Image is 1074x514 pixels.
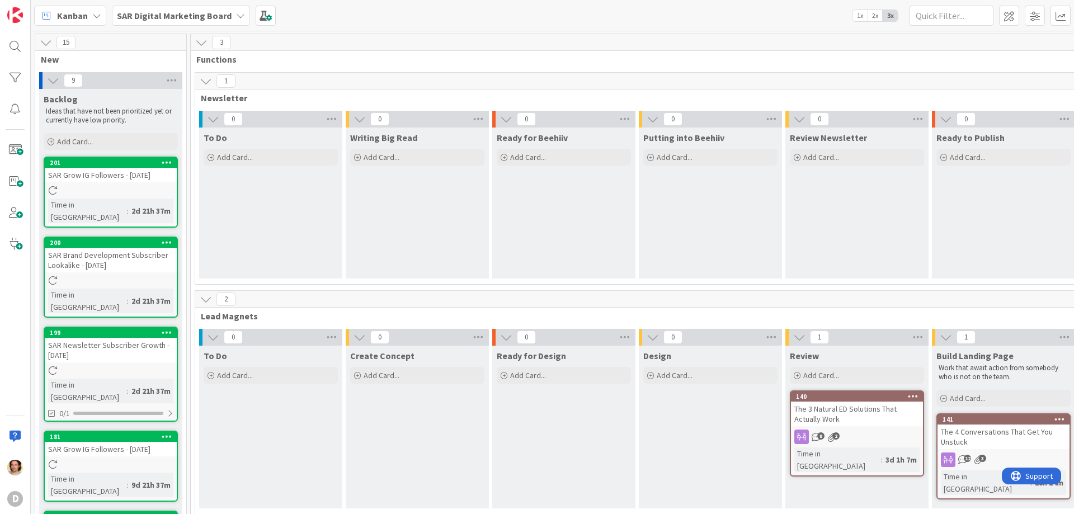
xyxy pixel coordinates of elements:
div: 141 [943,416,1070,423]
span: Add Card... [217,152,253,162]
span: Ready for Design [497,350,566,361]
div: 140The 3 Natural ED Solutions That Actually Work [791,392,923,426]
span: Kanban [57,9,88,22]
div: Time in [GEOGRAPHIC_DATA] [794,447,881,472]
img: Visit kanbanzone.com [7,7,23,23]
div: 2d 21h 37m [129,385,173,397]
span: 0 [224,331,243,344]
span: Build Landing Page [936,350,1014,361]
div: 199 [50,329,177,337]
span: 1 [810,331,829,344]
span: Create Concept [350,350,414,361]
span: Putting into Beehiiv [643,132,724,143]
span: Ready for Beehiiv [497,132,568,143]
span: Add Card... [364,152,399,162]
span: 1 [216,74,235,88]
span: Add Card... [803,152,839,162]
span: 0 [370,331,389,344]
span: 3 [212,36,231,49]
div: 2d 21h 37m [129,205,173,217]
span: Ideas that have not been prioritized yet or currently have low priority. [46,106,173,125]
span: Review [790,350,819,361]
div: Time in [GEOGRAPHIC_DATA] [48,473,127,497]
span: 0 [517,331,536,344]
div: Time in [GEOGRAPHIC_DATA] [48,379,127,403]
span: Add Card... [510,152,546,162]
b: SAR Digital Marketing Board [117,10,232,21]
span: 3 [979,455,986,462]
div: 3d 1h 7m [883,454,920,466]
div: The 4 Conversations That Get You Unstuck [938,425,1070,449]
span: Add Card... [950,152,986,162]
div: 141 [938,414,1070,425]
span: Add Card... [217,370,253,380]
span: Design [643,350,671,361]
span: Ready to Publish [936,132,1005,143]
div: 181 [50,433,177,441]
span: : [881,454,883,466]
span: 2 [216,293,235,306]
span: 0 [224,112,243,126]
span: 3x [883,10,898,21]
span: 0 [370,112,389,126]
span: Work that await action from somebody who is not on the team. [939,363,1060,381]
div: 200SAR Brand Development Subscriber Lookalike - [DATE] [45,238,177,272]
span: Writing Big Read [350,132,417,143]
span: 2x [868,10,883,21]
span: 2 [832,432,840,440]
span: Review Newsletter [790,132,867,143]
span: : [127,295,129,307]
div: 140 [796,393,923,400]
span: 0/1 [59,408,70,419]
span: Add Card... [803,370,839,380]
span: : [127,385,129,397]
span: 1 [957,331,976,344]
span: 12 [964,455,971,462]
span: 0 [663,331,682,344]
span: Support [23,2,51,15]
div: The 3 Natural ED Solutions That Actually Work [791,402,923,426]
div: 181 [45,432,177,442]
div: 199 [45,328,177,338]
div: 201SAR Grow IG Followers - [DATE] [45,158,177,182]
span: 1x [852,10,868,21]
div: 2d 21h 37m [129,295,173,307]
div: Time in [GEOGRAPHIC_DATA] [48,199,127,223]
div: SAR Brand Development Subscriber Lookalike - [DATE] [45,248,177,272]
span: New [41,54,172,65]
span: Add Card... [950,393,986,403]
span: To Do [204,132,227,143]
span: 0 [517,112,536,126]
div: SAR Grow IG Followers - [DATE] [45,168,177,182]
span: : [127,479,129,491]
div: 141The 4 Conversations That Get You Unstuck [938,414,1070,449]
div: SAR Grow IG Followers - [DATE] [45,442,177,456]
div: D [7,491,23,507]
span: 0 [810,112,829,126]
span: To Do [204,350,227,361]
div: 201 [45,158,177,168]
div: 201 [50,159,177,167]
span: 8 [817,432,825,440]
span: 0 [957,112,976,126]
div: SAR Newsletter Subscriber Growth - [DATE] [45,338,177,362]
div: 9d 21h 37m [129,479,173,491]
span: Add Card... [364,370,399,380]
img: EC [7,460,23,475]
div: 200 [45,238,177,248]
input: Quick Filter... [910,6,993,26]
span: Add Card... [657,152,693,162]
span: Backlog [44,93,78,105]
span: Add Card... [57,136,93,147]
div: 199SAR Newsletter Subscriber Growth - [DATE] [45,328,177,362]
span: : [127,205,129,217]
div: Time in [GEOGRAPHIC_DATA] [48,289,127,313]
span: Add Card... [657,370,693,380]
div: 140 [791,392,923,402]
div: Time in [GEOGRAPHIC_DATA] [941,470,1030,495]
span: 0 [663,112,682,126]
span: 15 [56,36,76,49]
div: 200 [50,239,177,247]
div: 181SAR Grow IG Followers - [DATE] [45,432,177,456]
span: 9 [64,74,83,87]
